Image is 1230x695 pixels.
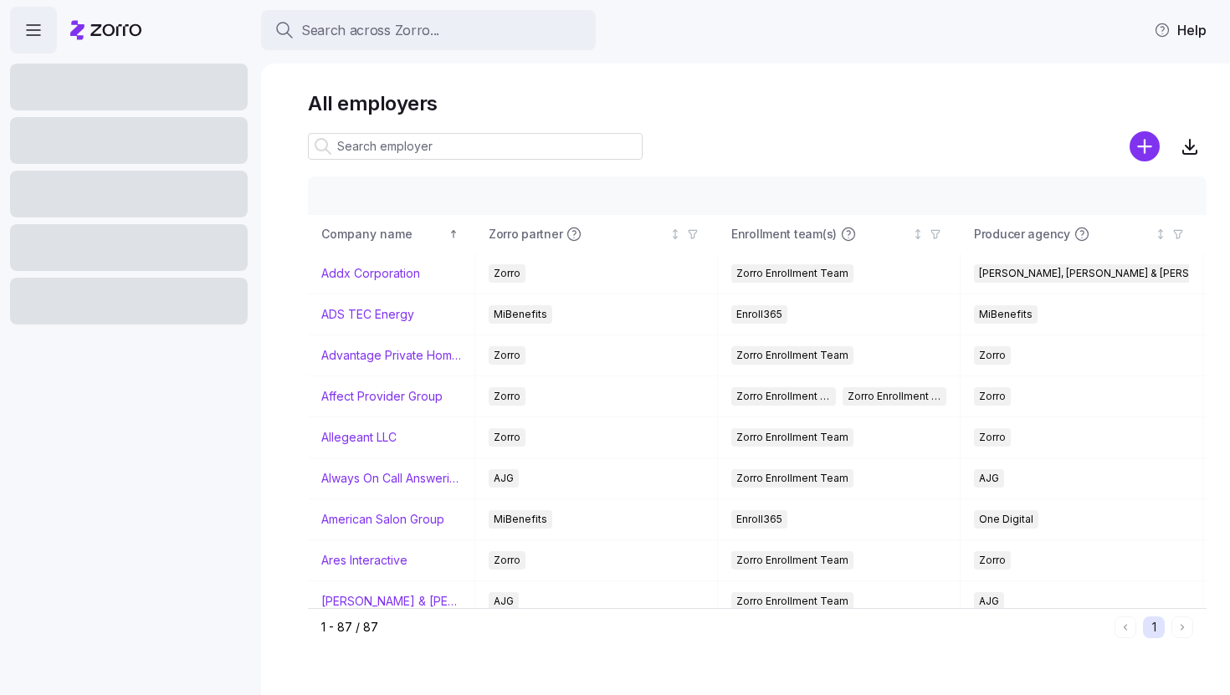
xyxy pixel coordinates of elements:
span: Zorro [494,551,520,570]
span: Zorro [494,346,520,365]
span: Zorro Enrollment Team [736,592,848,611]
span: Zorro [494,428,520,447]
button: Next page [1171,616,1193,638]
button: Previous page [1115,616,1136,638]
div: Not sorted [669,228,681,240]
span: MiBenefits [979,305,1033,324]
span: Enrollment team(s) [731,226,837,243]
span: Zorro Enrollment Team [736,469,848,488]
span: Zorro [494,387,520,406]
a: Advantage Private Home Care [321,347,461,364]
div: Not sorted [1155,228,1166,240]
a: Allegeant LLC [321,429,397,446]
span: Zorro [979,346,1006,365]
span: Zorro [979,551,1006,570]
div: 1 - 87 / 87 [321,619,1108,636]
span: MiBenefits [494,305,547,324]
span: Zorro Enrollment Team [736,551,848,570]
button: 1 [1143,616,1165,638]
input: Search employer [308,133,643,160]
th: Company nameSorted ascending [308,215,475,253]
a: Always On Call Answering Service [321,470,461,487]
span: MiBenefits [494,510,547,529]
span: Zorro [979,428,1006,447]
th: Enrollment team(s)Not sorted [718,215,961,253]
span: Zorro Enrollment Team [736,346,848,365]
span: Zorro [979,387,1006,406]
span: Zorro partner [489,226,562,243]
span: Help [1154,20,1207,40]
span: AJG [979,592,999,611]
span: One Digital [979,510,1033,529]
a: Addx Corporation [321,265,420,282]
svg: add icon [1130,131,1160,161]
span: Zorro Enrollment Experts [848,387,942,406]
span: Enroll365 [736,305,782,324]
div: Company name [321,225,445,243]
a: Ares Interactive [321,552,407,569]
a: [PERSON_NAME] & [PERSON_NAME]'s [321,593,461,610]
span: Zorro Enrollment Team [736,428,848,447]
div: Not sorted [912,228,924,240]
div: Sorted ascending [448,228,459,240]
span: Zorro Enrollment Team [736,264,848,283]
th: Producer agencyNot sorted [961,215,1203,253]
a: ADS TEC Energy [321,306,414,323]
a: Affect Provider Group [321,388,443,405]
span: Producer agency [974,226,1070,243]
h1: All employers [308,90,1207,116]
button: Search across Zorro... [261,10,596,50]
span: AJG [979,469,999,488]
span: AJG [494,592,514,611]
span: Enroll365 [736,510,782,529]
button: Help [1140,13,1220,47]
th: Zorro partnerNot sorted [475,215,718,253]
span: AJG [494,469,514,488]
a: American Salon Group [321,511,444,528]
span: Zorro [494,264,520,283]
span: Search across Zorro... [301,20,439,41]
span: Zorro Enrollment Team [736,387,831,406]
